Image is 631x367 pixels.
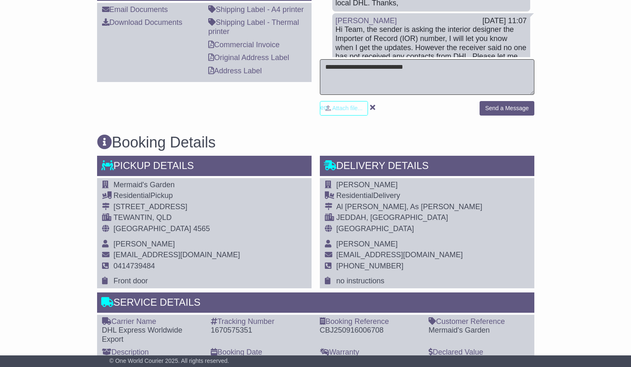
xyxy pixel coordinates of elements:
[114,262,155,270] span: 0414739484
[336,191,482,200] div: Delivery
[102,348,203,357] div: Description
[97,156,312,178] div: Pickup Details
[114,213,240,222] div: TEWANTIN, QLD
[208,53,289,62] a: Original Address Label
[211,348,312,357] div: Booking Date
[114,277,148,285] span: Front door
[429,317,529,326] div: Customer Reference
[336,181,398,189] span: [PERSON_NAME]
[320,156,534,178] div: Delivery Details
[114,191,240,200] div: Pickup
[114,191,151,200] span: Residential
[336,213,482,222] div: JEDDAH, [GEOGRAPHIC_DATA]
[429,326,529,335] div: Mermaid's Garden
[102,326,203,344] div: DHL Express Worldwide Export
[114,240,175,248] span: [PERSON_NAME]
[336,262,404,270] span: [PHONE_NUMBER]
[193,225,210,233] span: 4565
[336,25,527,88] div: Hi Team, the sender is asking the interior designer the Importer of Record (IOR) number, I will l...
[320,317,421,326] div: Booking Reference
[336,17,397,25] a: [PERSON_NAME]
[480,101,534,116] button: Send a Message
[336,191,373,200] span: Residential
[320,326,421,335] div: CBJ250916006708
[336,225,414,233] span: [GEOGRAPHIC_DATA]
[208,18,299,36] a: Shipping Label - Thermal printer
[211,326,312,335] div: 1670575351
[114,225,191,233] span: [GEOGRAPHIC_DATA]
[102,5,168,14] a: Email Documents
[336,240,398,248] span: [PERSON_NAME]
[114,181,175,189] span: Mermaid's Garden
[97,134,534,151] h3: Booking Details
[211,317,312,326] div: Tracking Number
[102,317,203,326] div: Carrier Name
[114,203,240,212] div: [STREET_ADDRESS]
[336,277,385,285] span: no instructions
[110,357,229,364] span: © One World Courier 2025. All rights reserved.
[482,17,527,26] div: [DATE] 11:07
[102,18,183,27] a: Download Documents
[97,292,534,315] div: Service Details
[429,348,529,357] div: Declared Value
[114,251,240,259] span: [EMAIL_ADDRESS][DOMAIN_NAME]
[336,251,463,259] span: [EMAIL_ADDRESS][DOMAIN_NAME]
[336,203,482,212] div: Al [PERSON_NAME], As [PERSON_NAME]
[208,5,304,14] a: Shipping Label - A4 printer
[208,67,262,75] a: Address Label
[320,348,421,357] div: Warranty
[208,41,280,49] a: Commercial Invoice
